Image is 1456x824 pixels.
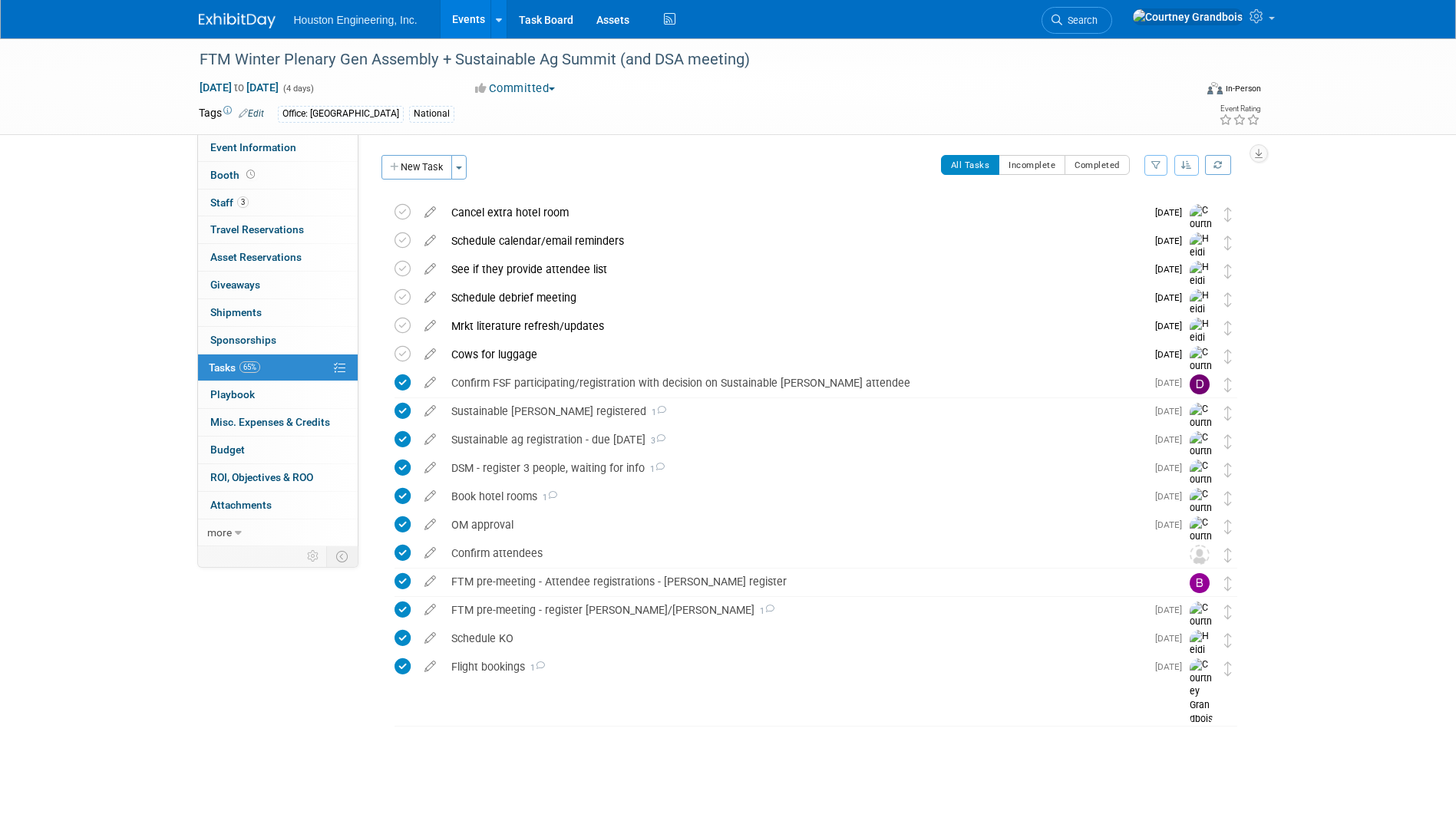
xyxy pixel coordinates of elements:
[444,313,1146,339] div: Mrkt literature refresh/updates
[210,223,304,236] span: Travel Reservations
[999,155,1065,175] button: Incomplete
[232,81,246,94] span: to
[1065,155,1130,175] button: Completed
[537,493,557,503] span: 1
[239,361,260,373] span: 65%
[417,348,444,361] a: edit
[1062,15,1098,26] span: Search
[199,13,276,28] img: ExhibitDay
[1155,434,1190,445] span: [DATE]
[1224,406,1232,420] i: Move task
[237,196,249,208] span: 3
[1224,377,1232,392] i: Move task
[417,291,444,305] a: edit
[417,433,444,447] a: edit
[198,299,358,326] a: Shipments
[1190,346,1213,414] img: Courtney Grandbois
[1190,516,1213,584] img: Courtney Grandbois
[941,155,1000,175] button: All Tasks
[1155,264,1190,275] span: [DATE]
[754,606,774,616] span: 1
[1155,661,1190,672] span: [DATE]
[199,105,264,123] td: Tags
[1132,8,1243,25] img: Courtney Grandbois
[444,427,1146,453] div: Sustainable ag registration - due [DATE]
[1224,236,1232,250] i: Move task
[1190,488,1213,555] img: Courtney Grandbois
[198,327,358,354] a: Sponsorships
[1224,434,1232,449] i: Move task
[210,388,255,400] span: Playbook
[198,354,358,381] a: Tasks65%
[444,455,1146,481] div: DSM - register 3 people, waiting for info
[444,199,1146,226] div: Cancel extra hotel room
[1224,349,1232,364] i: Move task
[1104,80,1262,103] div: Event Format
[444,228,1146,254] div: Schedule calendar/email reminders
[417,660,444,674] a: edit
[417,404,444,418] a: edit
[646,407,666,417] span: 1
[198,381,358,408] a: Playbook
[1155,605,1190,615] span: [DATE]
[326,546,358,566] td: Toggle Event Tabs
[1224,264,1232,279] i: Move task
[198,492,358,519] a: Attachments
[198,409,358,436] a: Misc. Expenses & Credits
[210,334,276,346] span: Sponsorships
[198,190,358,216] a: Staff3
[1190,403,1213,470] img: Courtney Grandbois
[198,134,358,161] a: Event Information
[1224,491,1232,506] i: Move task
[239,108,264,119] a: Edit
[1224,463,1232,477] i: Move task
[1042,7,1112,34] a: Search
[210,196,249,209] span: Staff
[444,483,1146,509] div: Book hotel rooms
[1205,155,1231,175] a: Refresh
[198,244,358,271] a: Asset Reservations
[210,416,330,428] span: Misc. Expenses & Credits
[417,631,444,645] a: edit
[282,84,314,94] span: (4 days)
[1224,519,1232,534] i: Move task
[444,398,1146,424] div: Sustainable [PERSON_NAME] registered
[1225,83,1261,94] div: In-Person
[1190,658,1213,726] img: Courtney Grandbois
[1224,605,1232,619] i: Move task
[210,471,313,483] span: ROI, Objectives & ROO
[1190,545,1210,565] img: Unassigned
[210,306,262,318] span: Shipments
[1224,548,1232,562] i: Move task
[1219,105,1260,113] div: Event Rating
[1155,463,1190,473] span: [DATE]
[1190,318,1213,372] img: Heidi Joarnt
[444,654,1146,680] div: Flight bookings
[417,518,444,532] a: edit
[417,489,444,503] a: edit
[1155,349,1190,360] span: [DATE]
[1155,236,1190,246] span: [DATE]
[417,206,444,219] a: edit
[417,575,444,588] a: edit
[417,603,444,617] a: edit
[409,106,454,122] div: National
[1190,261,1213,315] img: Heidi Joarnt
[207,526,232,539] span: more
[417,262,444,276] a: edit
[444,540,1159,566] div: Confirm attendees
[1224,661,1232,676] i: Move task
[210,443,245,456] span: Budget
[470,81,561,97] button: Committed
[198,162,358,189] a: Booth
[417,461,444,475] a: edit
[1190,573,1210,593] img: Brian Fischer
[210,141,296,153] span: Event Information
[198,437,358,463] a: Budget
[198,464,358,491] a: ROI, Objectives & ROO
[210,499,272,511] span: Attachments
[1155,292,1190,303] span: [DATE]
[444,625,1146,651] div: Schedule KO
[1190,460,1213,527] img: Courtney Grandbois
[294,14,418,26] span: Houston Engineering, Inc.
